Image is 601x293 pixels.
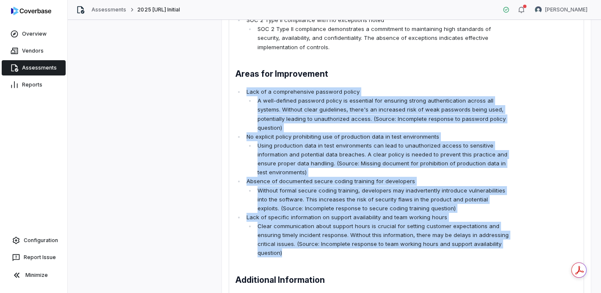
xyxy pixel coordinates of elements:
[2,77,66,92] a: Reports
[530,3,593,16] button: Daniel Aranibar avatar[PERSON_NAME]
[2,43,66,59] a: Vendors
[255,222,509,258] li: Clear communication about support hours is crucial for setting customer expectations and ensuring...
[91,6,126,13] a: Assessments
[255,186,509,213] li: Without formal secure coding training, developers may inadvertently introduce vulnerabilities int...
[3,250,64,265] button: Report Issue
[246,16,509,25] p: SOC 2 Type II compliance with no exceptions noted
[246,87,509,96] p: Lack of a comprehensive password policy
[255,25,509,51] li: SOC 2 Type II compliance demonstrates a commitment to maintaining high standards of security, ava...
[2,60,66,75] a: Assessments
[255,96,509,132] li: A well-defined password policy is essential for ensuring strong authentication across all systems...
[235,274,509,285] h2: Additional Information
[545,6,587,13] span: [PERSON_NAME]
[137,6,180,13] span: 2025 [URL] Initial
[246,213,509,222] p: Lack of specific information on support availability and team working hours
[11,7,51,15] img: logo-D7KZi-bG.svg
[235,68,509,79] h2: Areas for Improvement
[3,233,64,248] a: Configuration
[246,132,509,141] p: No explicit policy prohibiting use of production data in test environments
[3,267,64,284] button: Minimize
[255,141,509,177] li: Using production data in test environments can lead to unauthorized access to sensitive informati...
[2,26,66,42] a: Overview
[535,6,542,13] img: Daniel Aranibar avatar
[246,177,509,186] p: Absence of documented secure coding training for developers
